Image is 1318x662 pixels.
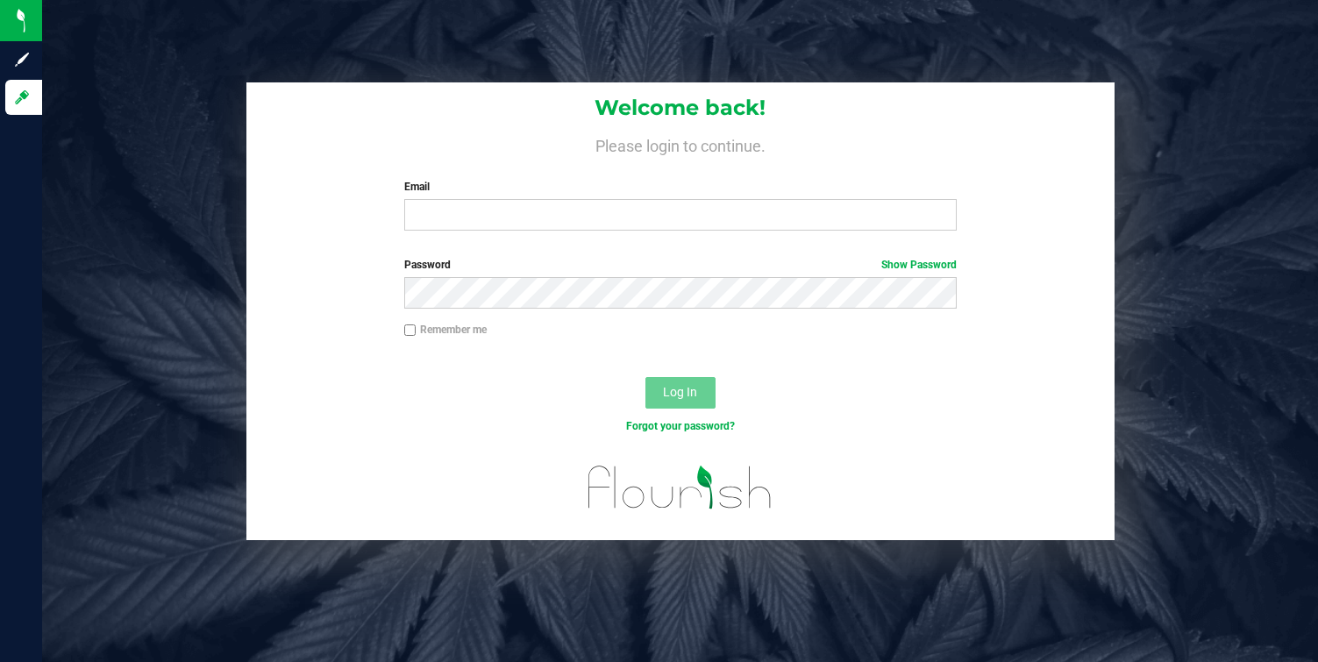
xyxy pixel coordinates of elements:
img: flourish_logo.svg [572,452,789,523]
h4: Please login to continue. [246,133,1115,154]
span: Log In [663,385,697,399]
input: Remember me [404,324,417,337]
label: Remember me [404,322,487,338]
a: Forgot your password? [626,420,735,432]
h1: Welcome back! [246,96,1115,119]
inline-svg: Log in [13,89,31,106]
a: Show Password [881,259,957,271]
button: Log In [645,377,716,409]
span: Password [404,259,451,271]
inline-svg: Sign up [13,51,31,68]
label: Email [404,179,957,195]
